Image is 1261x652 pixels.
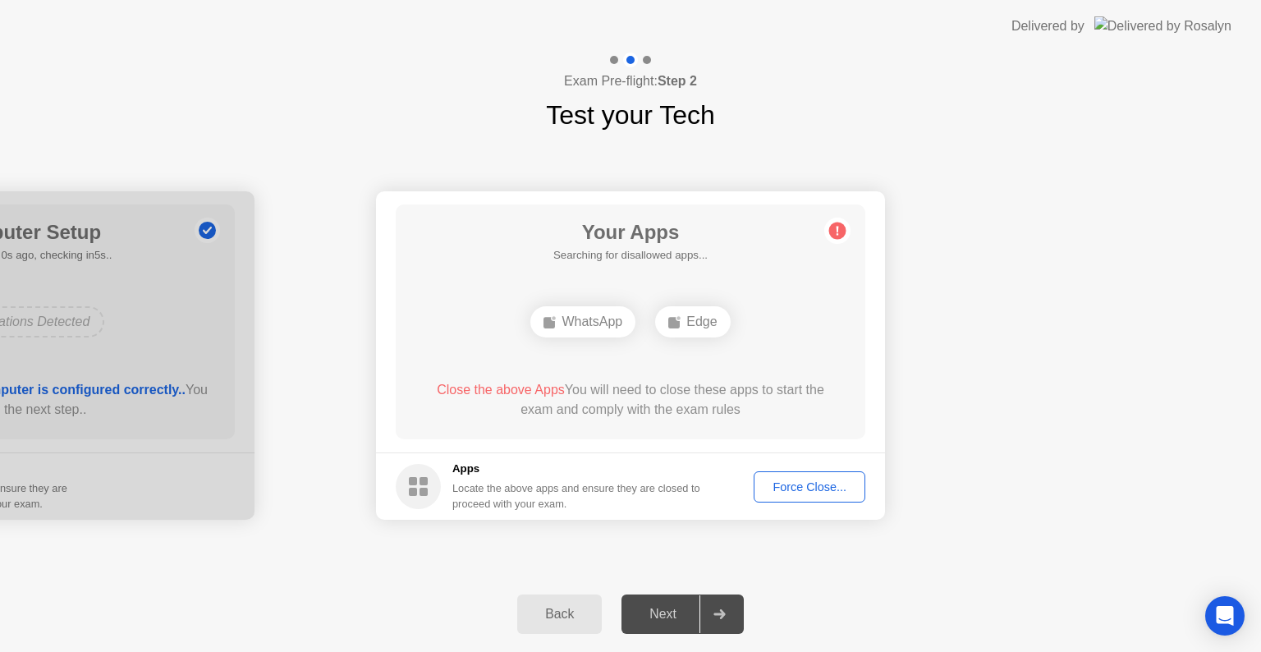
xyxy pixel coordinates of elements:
div: Next [626,607,699,622]
div: You will need to close these apps to start the exam and comply with the exam rules [420,380,842,420]
button: Next [621,595,744,634]
div: Back [522,607,597,622]
div: Force Close... [759,480,860,494]
div: Edge [655,306,730,337]
div: Open Intercom Messenger [1205,596,1245,636]
b: Step 2 [658,74,697,88]
h5: Searching for disallowed apps... [553,247,708,264]
div: WhatsApp [530,306,635,337]
div: Locate the above apps and ensure they are closed to proceed with your exam. [452,480,701,512]
h1: Your Apps [553,218,708,247]
h1: Test your Tech [546,95,715,135]
button: Force Close... [754,471,865,503]
h4: Exam Pre-flight: [564,71,697,91]
button: Back [517,595,602,634]
span: Close the above Apps [437,383,565,397]
img: Delivered by Rosalyn [1094,16,1231,35]
div: Delivered by [1011,16,1084,36]
h5: Apps [452,461,701,477]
